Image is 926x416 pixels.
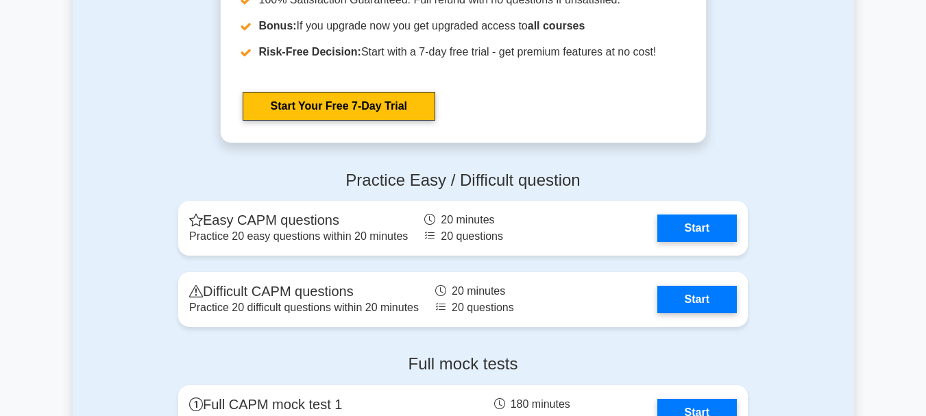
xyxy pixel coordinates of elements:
[657,215,737,242] a: Start
[178,354,748,374] h4: Full mock tests
[178,171,748,191] h4: Practice Easy / Difficult question
[243,92,435,121] a: Start Your Free 7-Day Trial
[657,286,737,313] a: Start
